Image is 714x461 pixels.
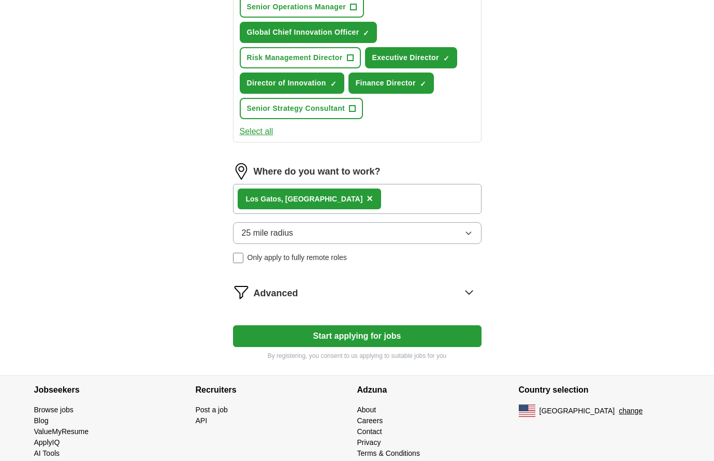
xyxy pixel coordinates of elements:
[420,80,426,88] span: ✓
[240,22,377,43] button: Global Chief Innovation Officer✓
[367,193,373,204] span: ×
[240,47,361,68] button: Risk Management Director
[247,252,347,263] span: Only apply to fully remote roles
[246,194,363,205] div: , [GEOGRAPHIC_DATA]
[247,2,346,12] span: Senior Operations Manager
[246,195,281,203] strong: Los Gatos
[356,78,416,89] span: Finance Director
[357,406,376,414] a: About
[372,52,439,63] span: Executive Director
[247,103,345,114] span: Senior Strategy Consultant
[233,351,482,361] p: By registering, you consent to us applying to suitable jobs for you
[233,222,482,244] button: 25 mile radius
[357,449,420,457] a: Terms & Conditions
[196,406,228,414] a: Post a job
[367,191,373,207] button: ×
[443,54,449,63] span: ✓
[240,125,273,138] button: Select all
[34,449,60,457] a: AI Tools
[233,325,482,347] button: Start applying for jobs
[348,73,434,94] button: Finance Director✓
[196,416,208,425] a: API
[365,47,457,68] button: Executive Director✓
[240,98,363,119] button: Senior Strategy Consultant
[363,29,369,37] span: ✓
[240,73,344,94] button: Director of Innovation✓
[233,253,243,263] input: Only apply to fully remote roles
[357,438,381,446] a: Privacy
[357,427,382,436] a: Contact
[34,416,49,425] a: Blog
[540,406,615,416] span: [GEOGRAPHIC_DATA]
[254,286,298,300] span: Advanced
[247,27,359,38] span: Global Chief Innovation Officer
[233,163,250,180] img: location.png
[330,80,337,88] span: ✓
[242,227,294,239] span: 25 mile radius
[519,376,680,405] h4: Country selection
[254,165,381,179] label: Where do you want to work?
[247,52,343,63] span: Risk Management Director
[34,406,74,414] a: Browse jobs
[357,416,383,425] a: Careers
[233,284,250,300] img: filter
[34,438,60,446] a: ApplyIQ
[619,406,643,416] button: change
[519,405,535,417] img: US flag
[247,78,326,89] span: Director of Innovation
[34,427,89,436] a: ValueMyResume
